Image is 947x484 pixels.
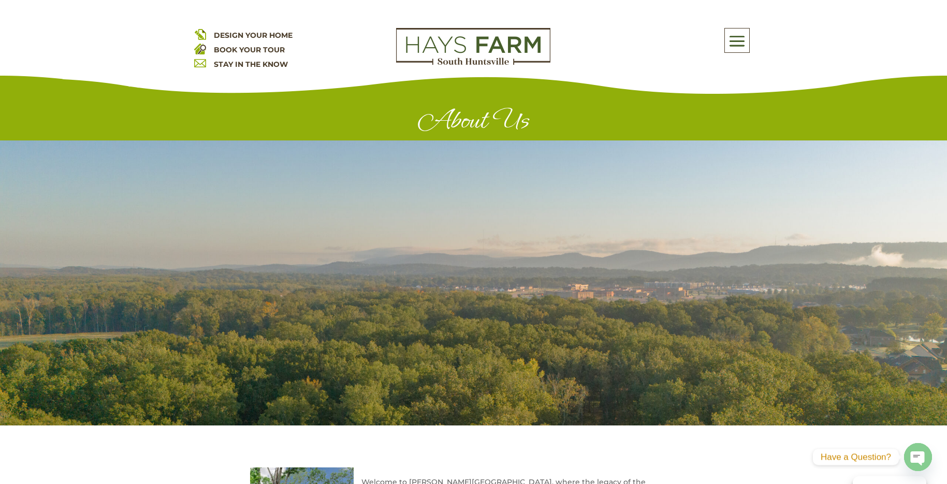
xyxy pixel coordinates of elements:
[214,60,288,69] a: STAY IN THE KNOW
[396,58,550,67] a: hays farm homes huntsville development
[214,45,285,54] a: BOOK YOUR TOUR
[194,105,753,140] h1: About Us
[396,28,550,65] img: Logo
[194,42,206,54] img: book your home tour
